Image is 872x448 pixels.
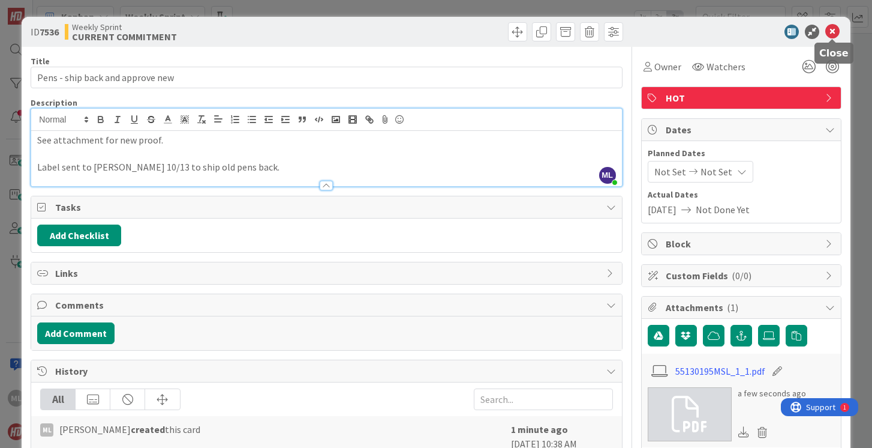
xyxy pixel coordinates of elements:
[706,59,745,74] span: Watchers
[31,67,622,88] input: type card name here...
[37,322,115,344] button: Add Comment
[40,423,53,437] div: ML
[696,202,750,217] span: Not Done Yet
[40,26,59,38] b: 7536
[819,47,849,59] h5: Close
[738,387,806,400] div: a few seconds ago
[25,2,55,16] span: Support
[727,301,738,313] span: ( 1 )
[55,200,600,214] span: Tasks
[131,423,165,435] b: created
[700,165,732,179] span: Not Set
[675,364,765,378] a: 55130195MSL_1_1.pdf
[648,189,835,201] span: Actual Dates
[55,364,600,378] span: History
[666,300,819,315] span: Attachments
[31,56,50,67] label: Title
[55,298,600,312] span: Comments
[654,165,686,179] span: Not Set
[41,389,76,410] div: All
[738,425,751,440] div: Download
[654,59,681,74] span: Owner
[72,32,177,41] b: CURRENT COMMITMENT
[55,266,600,280] span: Links
[732,270,751,282] span: ( 0/0 )
[37,133,615,147] p: See attachment for new proof.
[37,160,615,174] p: Label sent to [PERSON_NAME] 10/13 to ship old pens back.
[666,268,819,283] span: Custom Fields
[37,225,121,246] button: Add Checklist
[59,422,200,437] span: [PERSON_NAME] this card
[666,123,819,137] span: Dates
[511,423,568,435] b: 1 minute ago
[648,202,676,217] span: [DATE]
[31,25,59,39] span: ID
[648,147,835,160] span: Planned Dates
[474,389,613,410] input: Search...
[72,22,177,32] span: Weekly Sprint
[62,5,65,14] div: 1
[666,91,819,105] span: HOT
[666,237,819,251] span: Block
[31,97,77,108] span: Description
[599,167,616,184] span: ML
